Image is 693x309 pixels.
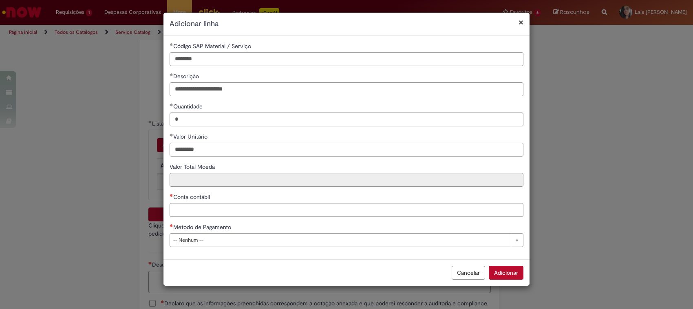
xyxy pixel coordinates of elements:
[519,18,523,26] button: Fechar modal
[170,203,523,217] input: Conta contábil
[170,133,173,137] span: Obrigatório Preenchido
[170,19,523,29] h2: Adicionar linha
[170,43,173,46] span: Obrigatório Preenchido
[170,82,523,96] input: Descrição
[173,234,507,247] span: -- Nenhum --
[173,42,253,50] span: Código SAP Material / Serviço
[173,133,209,140] span: Valor Unitário
[173,73,201,80] span: Descrição
[173,223,233,231] span: Método de Pagamento
[170,73,173,76] span: Obrigatório Preenchido
[170,224,173,227] span: Necessários
[170,173,523,187] input: Valor Total Moeda
[170,52,523,66] input: Código SAP Material / Serviço
[173,193,212,201] span: Conta contábil
[170,113,523,126] input: Quantidade
[489,266,523,280] button: Adicionar
[170,194,173,197] span: Necessários
[452,266,485,280] button: Cancelar
[173,103,204,110] span: Quantidade
[170,143,523,157] input: Valor Unitário
[170,163,216,170] span: Somente leitura - Valor Total Moeda
[170,103,173,106] span: Obrigatório Preenchido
